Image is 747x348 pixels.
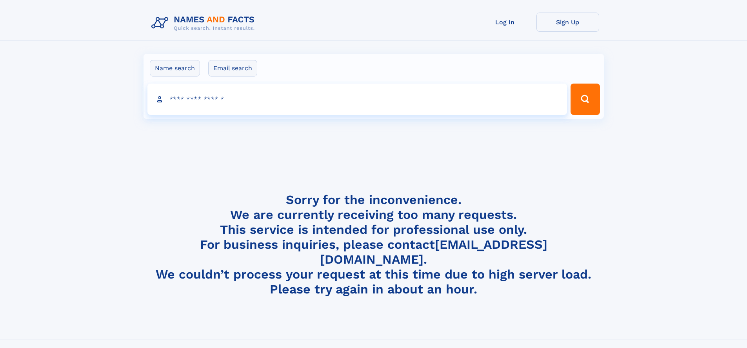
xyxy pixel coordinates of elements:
[536,13,599,32] a: Sign Up
[208,60,257,77] label: Email search
[148,192,599,297] h4: Sorry for the inconvenience. We are currently receiving too many requests. This service is intend...
[474,13,536,32] a: Log In
[320,237,547,267] a: [EMAIL_ADDRESS][DOMAIN_NAME]
[571,84,600,115] button: Search Button
[148,13,261,34] img: Logo Names and Facts
[150,60,200,77] label: Name search
[147,84,567,115] input: search input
